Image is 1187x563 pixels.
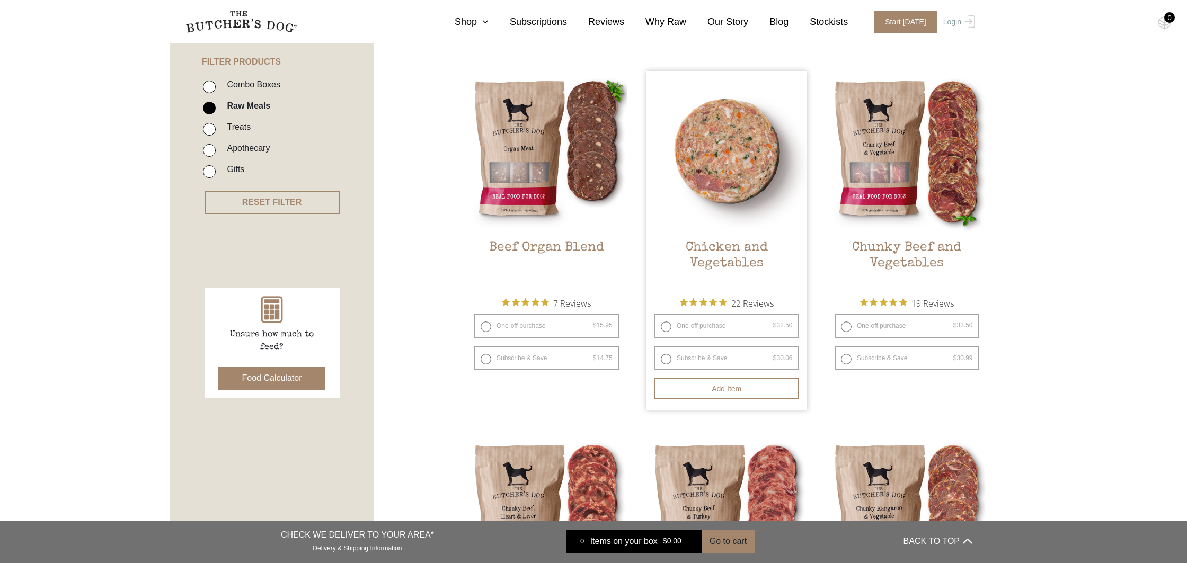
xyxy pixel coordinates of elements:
label: Subscribe & Save [474,346,619,370]
a: Reviews [567,15,624,29]
a: Delivery & Shipping Information [313,542,402,552]
a: Login [941,11,975,33]
button: Go to cart [702,530,755,553]
button: Rated 5 out of 5 stars from 7 reviews. Jump to reviews. [502,295,591,311]
p: Unsure how much to feed? [219,328,325,354]
span: 19 Reviews [911,295,954,311]
span: $ [953,354,957,362]
span: Items on your box [590,535,658,548]
button: Rated 4.9 out of 5 stars from 22 reviews. Jump to reviews. [680,295,774,311]
label: Combo Boxes [222,77,280,92]
span: Start [DATE] [874,11,937,33]
img: Beef Organ Blend [466,71,627,231]
span: $ [593,354,597,362]
a: 0 Items on your box $0.00 [566,530,702,553]
button: BACK TO TOP [903,529,972,554]
h2: Chicken and Vegetables [646,240,807,290]
a: Our Story [686,15,748,29]
h2: Chunky Beef and Vegetables [827,240,987,290]
img: TBD_Cart-Empty.png [1158,16,1171,30]
button: RESET FILTER [205,191,340,214]
span: 22 Reviews [731,295,774,311]
a: Subscriptions [489,15,567,29]
bdi: 15.95 [593,321,613,329]
a: Stockists [789,15,848,29]
label: One-off purchase [474,314,619,338]
bdi: 30.99 [953,354,973,362]
bdi: 32.50 [773,321,793,329]
a: Shop [433,15,489,29]
a: Chicken and Vegetables [646,71,807,290]
a: Beef Organ BlendBeef Organ Blend [466,71,627,290]
bdi: 0.00 [663,537,681,546]
bdi: 14.75 [593,354,613,362]
label: Raw Meals [222,99,270,113]
a: Blog [748,15,789,29]
label: Subscribe & Save [654,346,799,370]
p: CHECK WE DELIVER TO YOUR AREA* [281,529,434,541]
div: 0 [574,536,590,547]
label: One-off purchase [654,314,799,338]
a: Chunky Beef and VegetablesChunky Beef and Vegetables [827,71,987,290]
a: Why Raw [624,15,686,29]
label: Subscribe & Save [835,346,979,370]
bdi: 30.06 [773,354,793,362]
label: Apothecary [222,141,270,155]
button: Rated 5 out of 5 stars from 19 reviews. Jump to reviews. [860,295,954,311]
button: Food Calculator [218,367,326,390]
div: 0 [1164,12,1175,23]
img: Chunky Beef and Vegetables [827,71,987,231]
a: Start [DATE] [864,11,941,33]
span: $ [953,321,957,329]
label: Treats [222,120,251,134]
h2: Beef Organ Blend [466,240,627,290]
button: Add item [654,378,799,399]
label: Gifts [222,162,244,176]
span: $ [663,537,667,546]
bdi: 33.50 [953,321,973,329]
span: $ [593,321,597,329]
label: One-off purchase [835,314,979,338]
span: $ [773,354,777,362]
span: 7 Reviews [553,295,591,311]
span: $ [773,321,777,329]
